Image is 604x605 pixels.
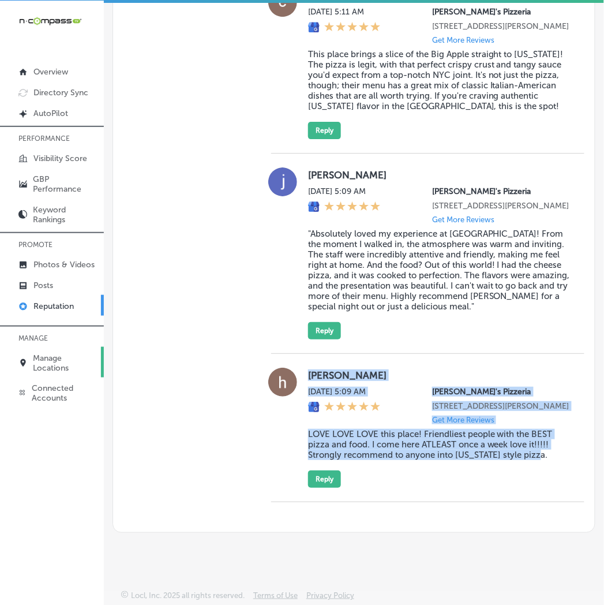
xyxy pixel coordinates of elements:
[308,322,341,339] button: Reply
[131,591,245,600] p: Locl, Inc. 2025 all rights reserved.
[33,67,68,77] p: Overview
[324,401,381,413] div: 5 Stars
[432,36,494,44] p: Get More Reviews
[308,7,381,17] label: [DATE] 5:11 AM
[308,369,571,381] label: [PERSON_NAME]
[33,301,74,311] p: Reputation
[33,353,98,373] p: Manage Locations
[432,21,571,31] p: 4125 Race Track Road
[32,384,98,404] p: Connected Accounts
[33,109,68,118] p: AutoPilot
[308,429,571,460] blockquote: LOVE LOVE LOVE this place! Friendliest people with the BEST pizza and food. I come here ATLEAST o...
[308,229,571,312] blockquote: "Absolutely loved my experience at [GEOGRAPHIC_DATA]! From the moment I walked in, the atmosphere...
[18,16,82,27] img: 660ab0bf-5cc7-4cb8-ba1c-48b5ae0f18e60NCTV_CLogo_TV_Black_-500x88.png
[308,49,571,111] blockquote: This place brings a slice of the Big Apple straight to [US_STATE]! The pizza is legit, with that ...
[33,174,98,194] p: GBP Performance
[308,470,341,488] button: Reply
[33,281,53,290] p: Posts
[33,154,87,163] p: Visibility Score
[432,387,571,397] p: Serafina's Pizzeria
[308,122,341,139] button: Reply
[432,215,494,224] p: Get More Reviews
[33,88,88,98] p: Directory Sync
[432,401,571,411] p: 4125 Race Track Road
[432,7,571,17] p: Serafina's Pizzeria
[432,186,571,196] p: Serafina's Pizzeria
[308,186,381,196] label: [DATE] 5:09 AM
[308,387,381,397] label: [DATE] 5:09 AM
[324,21,381,33] div: 5 Stars
[432,416,494,424] p: Get More Reviews
[33,260,95,270] p: Photos & Videos
[324,201,381,213] div: 5 Stars
[308,169,571,181] label: [PERSON_NAME]
[33,205,98,225] p: Keyword Rankings
[432,201,571,211] p: 4125 Race Track Road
